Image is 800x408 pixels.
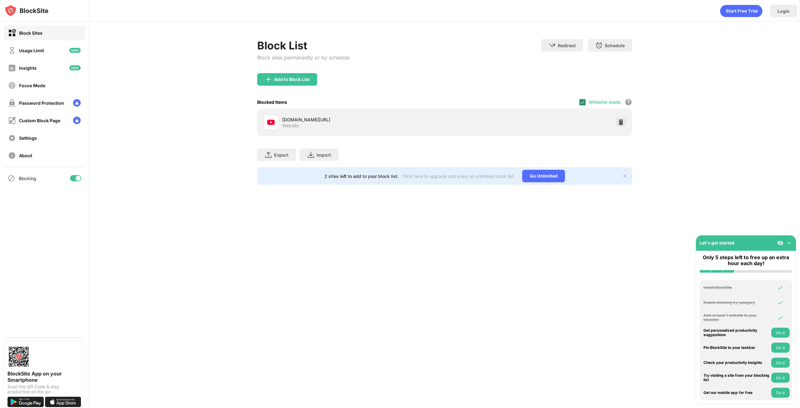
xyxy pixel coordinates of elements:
img: new-icon.svg [69,65,81,70]
div: Scan the QR Code & stay productive on the go [7,384,81,394]
div: Schedule [605,43,625,48]
img: x-button.svg [622,174,627,179]
div: Redirect [558,43,576,48]
img: password-protection-off.svg [8,99,16,107]
img: download-on-the-app-store.svg [45,397,81,407]
img: insights-off.svg [8,64,16,72]
div: Try visiting a site from your blocking list [703,373,770,382]
div: Add to Block List [274,77,310,82]
div: Settings [19,135,37,141]
div: Custom Block Page [19,118,60,123]
img: options-page-qr-code.png [7,345,30,368]
div: Block Sites [19,30,42,36]
img: blocking-icon.svg [7,174,15,182]
img: block-on.svg [8,29,16,37]
div: Usage Limit [19,48,44,53]
div: Check your productivity insights [703,360,770,365]
img: new-icon.svg [69,48,81,53]
div: BlockSite App on your Smartphone [7,370,81,383]
button: Do it [771,388,790,398]
div: Focus Mode [19,83,45,88]
img: about-off.svg [8,152,16,159]
div: Install BlockSite [703,285,770,290]
img: lock-menu.svg [73,117,81,124]
div: Go Unlimited [522,170,565,182]
img: settings-off.svg [8,134,16,142]
div: Blocked Items [257,99,287,105]
div: Only 5 steps left to free up an extra hour each day! [700,254,792,266]
div: animation [720,5,762,17]
div: Whitelist mode [589,99,620,105]
img: favicons [267,118,275,126]
div: Pin BlockSite to your taskbar [703,345,770,350]
div: Password Protection [19,100,64,106]
div: Click here to upgrade and enjoy an unlimited block list. [402,174,515,179]
button: Do it [771,328,790,338]
div: Blocking [19,176,36,181]
img: check.svg [580,100,585,105]
img: logo-blocksite.svg [4,4,48,17]
div: 2 sites left to add to your block list. [324,174,399,179]
img: omni-setup-toggle.svg [786,240,792,246]
div: Block sites permanently or by schedule [257,54,350,61]
img: get-it-on-google-play.svg [7,397,44,407]
img: lock-menu.svg [73,99,81,107]
div: Block List [257,39,350,52]
div: Get our mobile app for free [703,390,770,395]
button: Do it [771,373,790,383]
img: omni-check.svg [777,315,783,321]
div: Login [777,8,790,14]
div: About [19,153,32,158]
div: Import [317,152,331,158]
div: Let's get started [700,240,734,245]
img: time-usage-off.svg [8,47,16,54]
button: Do it [771,343,790,353]
div: Get personalized productivity suggestions [703,328,770,337]
img: focus-off.svg [8,82,16,89]
img: eye-not-visible.svg [777,240,783,246]
div: Export [274,152,288,158]
div: Add at least 1 website to your blocklist [703,313,770,322]
img: omni-check.svg [777,285,783,291]
div: Website [282,123,299,128]
div: [DOMAIN_NAME][URL] [282,116,445,123]
div: Enable blocking by category [703,300,770,305]
button: Do it [771,358,790,368]
img: customize-block-page-off.svg [8,117,16,124]
img: omni-check.svg [777,300,783,306]
div: Insights [19,65,37,71]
